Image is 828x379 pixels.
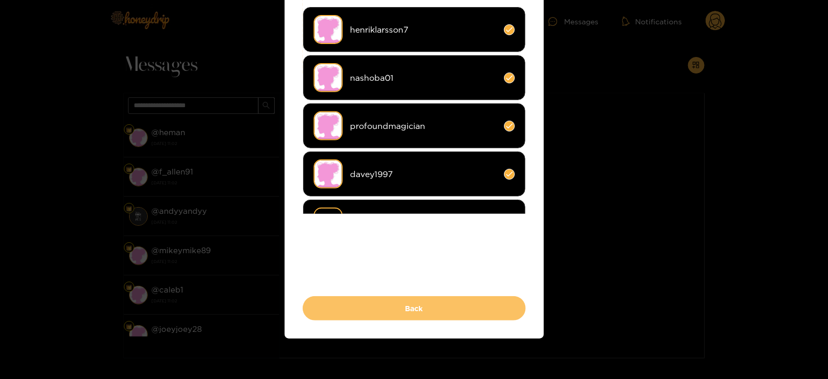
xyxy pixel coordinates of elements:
[314,208,343,237] img: fbcp1-screenshot-2023-12-28-at-8-55-47-pm.png
[350,72,496,84] span: nashoba01
[314,63,343,92] img: no-avatar.png
[350,120,496,132] span: profoundmagician
[314,111,343,140] img: no-avatar.png
[303,296,526,320] button: Back
[350,168,496,180] span: davey1997
[314,15,343,44] img: no-avatar.png
[350,24,496,36] span: henriklarsson7
[314,159,343,188] img: no-avatar.png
